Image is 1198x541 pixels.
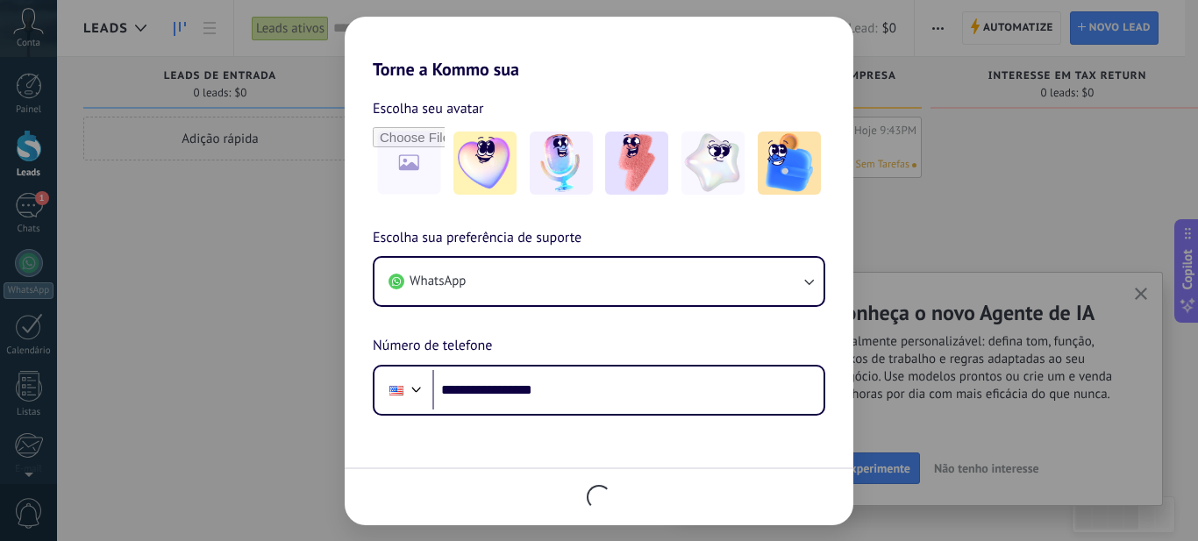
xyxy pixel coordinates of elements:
span: Escolha sua preferência de suporte [373,227,581,250]
img: -4.jpeg [681,132,745,195]
div: United States: + 1 [380,372,413,409]
img: -3.jpeg [605,132,668,195]
span: WhatsApp [410,273,466,290]
h2: Torne a Kommo sua [345,17,853,80]
img: -5.jpeg [758,132,821,195]
button: WhatsApp [374,258,824,305]
img: -1.jpeg [453,132,517,195]
img: -2.jpeg [530,132,593,195]
span: Número de telefone [373,335,492,358]
span: Escolha seu avatar [373,97,484,120]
